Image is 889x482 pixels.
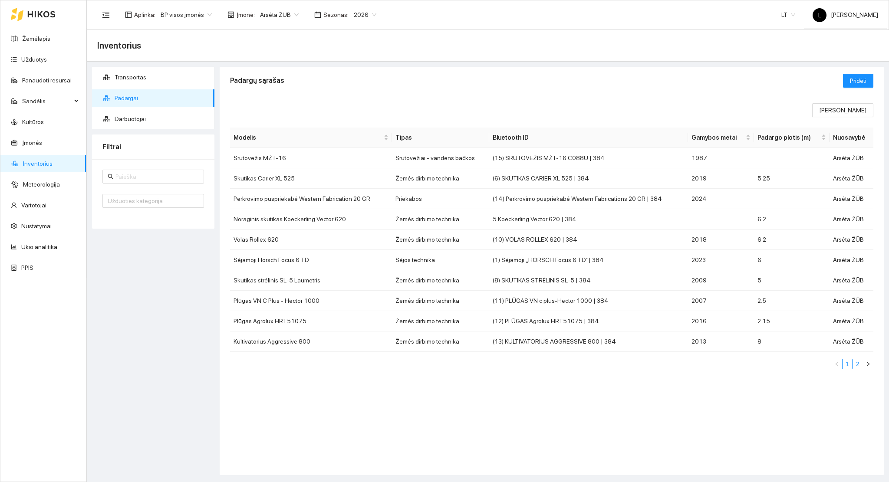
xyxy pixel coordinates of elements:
[489,189,688,209] td: (14) Perkrovimo puspriekabė Western Fabrications 20 GR | 384
[818,8,821,22] span: L
[230,68,843,93] div: Padargų sąrašas
[830,148,873,168] td: Arsėta ŽŪB
[489,250,688,270] td: (1) Sėjamoji „HORSCH Focus 6 TD“| 384
[489,128,688,148] th: Bluetooth ID
[489,311,688,331] td: (12) PLŪGAS Agrolux HRT51075 | 384
[314,11,321,18] span: calendar
[21,243,57,250] a: Ūkio analitika
[230,291,392,311] td: Plūgas VN C Plus - Hector 1000
[115,89,207,107] span: Padargai
[354,8,376,21] span: 2026
[230,250,392,270] td: Sėjamoji Horsch Focus 6 TD
[830,230,873,250] td: Arsėta ŽŪB
[688,189,754,209] td: 2024
[234,133,382,142] span: Modelis
[754,291,830,311] td: 2.5
[830,291,873,311] td: Arsėta ŽŪB
[392,270,489,291] td: Žemės dirbimo technika
[230,230,392,250] td: Volas Rollex 620
[392,189,489,209] td: Priekabos
[489,168,688,189] td: (6) SKUTIKAS CARIER XL 525 | 384
[102,134,204,159] div: Filtrai
[392,311,489,331] td: Žemės dirbimo technika
[115,69,207,86] span: Transportas
[832,359,842,369] li: Atgal
[97,39,141,52] span: Inventorius
[754,230,830,250] td: 6.2
[489,148,688,168] td: (15) SRUTOVEŽIS MŽT-16 C088U | 384
[866,361,871,367] span: right
[830,209,873,230] td: Arsėta ŽŪB
[489,209,688,230] td: 5 Koeckerling Vector 620 | 384
[688,148,754,168] td: 1987
[863,359,873,369] li: Pirmyn
[23,181,60,188] a: Meteorologija
[230,128,392,148] th: this column's title is Modelis,this column is sortable
[392,331,489,352] td: Žemės dirbimo technika
[260,8,299,21] span: Arsėta ŽŪB
[22,118,44,125] a: Kultūros
[754,331,830,352] td: 8
[230,168,392,189] td: Skutikas Carier XL 525
[230,209,392,230] td: Noraginis skutikas Koeckerling Vector 620
[688,270,754,291] td: 2009
[830,270,873,291] td: Arsėta ŽŪB
[230,270,392,291] td: Skutikas strėlinis SL-5 Laumetris
[754,311,830,331] td: 2.15
[830,331,873,352] td: Arsėta ŽŪB
[230,148,392,168] td: Srutovežis MŽT-16
[830,128,873,148] th: Nuosavybė
[227,11,234,18] span: shop
[21,202,46,209] a: Vartotojai
[688,311,754,331] td: 2016
[813,11,878,18] span: [PERSON_NAME]
[830,250,873,270] td: Arsėta ŽŪB
[392,230,489,250] td: Žemės dirbimo technika
[843,74,873,88] button: Pridėti
[230,189,392,209] td: Perkrovimo puspriekabė Western Fabrication 20 GR
[830,311,873,331] td: Arsėta ŽŪB
[812,103,873,117] button: [PERSON_NAME]
[392,250,489,270] td: Sėjos technika
[688,250,754,270] td: 2023
[754,168,830,189] td: 5.25
[489,291,688,311] td: (11) PLŪGAS VN c plus-Hector 1000 | 384
[830,189,873,209] td: Arsėta ŽŪB
[97,6,115,23] button: menu-fold
[489,270,688,291] td: (8) SKUTIKAS STRĖLINIS SL-5 | 384
[863,359,873,369] button: right
[392,291,489,311] td: Žemės dirbimo technika
[688,291,754,311] td: 2007
[754,209,830,230] td: 6.2
[489,230,688,250] td: (10) VOLAS ROLLEX 620 | 384
[830,168,873,189] td: Arsėta ŽŪB
[134,10,155,20] span: Aplinka :
[230,311,392,331] td: Plūgas Agrolux HRT51075
[115,172,199,181] input: Paieška
[22,92,72,110] span: Sandėlis
[392,148,489,168] td: Srutovežiai - vandens bačkos
[688,230,754,250] td: 2018
[22,35,50,42] a: Žemėlapis
[781,8,795,21] span: LT
[757,133,820,142] span: Padargo plotis (m)
[754,270,830,291] td: 5
[754,250,830,270] td: 6
[489,331,688,352] td: (13) KULTIVATORIUS AGGRESSIVE 800 | 384
[108,174,114,180] span: search
[230,331,392,352] td: Kultivatorius Aggressive 800
[125,11,132,18] span: layout
[115,110,207,128] span: Darbuotojai
[392,209,489,230] td: Žemės dirbimo technika
[21,223,52,230] a: Nustatymai
[843,359,852,369] a: 1
[323,10,349,20] span: Sezonas :
[21,264,33,271] a: PPIS
[102,11,110,19] span: menu-fold
[688,331,754,352] td: 2013
[21,56,47,63] a: Užduotys
[237,10,255,20] span: Įmonė :
[850,76,866,85] span: Pridėti
[688,128,754,148] th: this column's title is Gamybos metai,this column is sortable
